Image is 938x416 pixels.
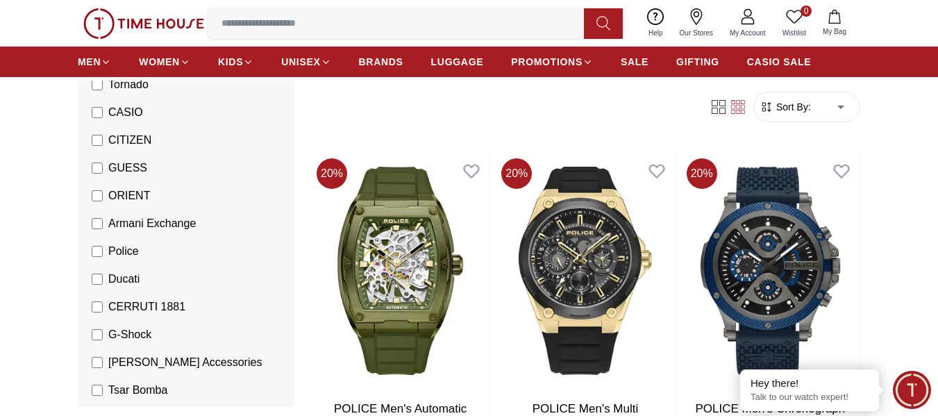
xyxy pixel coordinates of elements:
[108,188,150,204] span: ORIENT
[643,28,669,38] span: Help
[724,28,771,38] span: My Account
[108,271,140,288] span: Ducati
[108,243,139,260] span: Police
[108,104,143,121] span: CASIO
[108,160,147,176] span: GUESS
[78,55,101,69] span: MEN
[674,28,719,38] span: Our Stores
[774,6,814,41] a: 0Wishlist
[773,100,811,114] span: Sort By:
[92,163,103,174] input: GUESS
[317,158,347,189] span: 20 %
[92,190,103,201] input: ORIENT
[92,246,103,257] input: Police
[92,329,103,340] input: G-Shock
[676,55,719,69] span: GIFTING
[760,100,811,114] button: Sort By:
[511,49,593,74] a: PROMOTIONS
[747,55,812,69] span: CASIO SALE
[681,153,860,389] img: POLICE Men's Chronograph Blue Dial Watch - PEWJQ2110503
[751,392,869,403] p: Talk to our watch expert!
[108,299,185,315] span: CERRUTI 1881
[496,153,674,389] img: POLICE Men's Multi Function Black Dial Watch - PEWJQ2203241
[751,376,869,390] div: Hey there!
[747,49,812,74] a: CASIO SALE
[501,158,532,189] span: 20 %
[92,107,103,118] input: CASIO
[640,6,671,41] a: Help
[92,301,103,313] input: CERRUTI 1881
[431,49,484,74] a: LUGGAGE
[108,354,262,371] span: [PERSON_NAME] Accessories
[431,55,484,69] span: LUGGAGE
[814,7,855,40] button: My Bag
[108,326,151,343] span: G-Shock
[218,55,243,69] span: KIDS
[671,6,721,41] a: Our Stores
[92,135,103,146] input: CITIZEN
[108,215,196,232] span: Armani Exchange
[359,49,403,74] a: BRANDS
[139,49,190,74] a: WOMEN
[92,357,103,368] input: [PERSON_NAME] Accessories
[281,55,320,69] span: UNISEX
[92,218,103,229] input: Armani Exchange
[359,55,403,69] span: BRANDS
[108,132,151,149] span: CITIZEN
[139,55,180,69] span: WOMEN
[83,8,204,39] img: ...
[92,385,103,396] input: Tsar Bomba
[817,26,852,37] span: My Bag
[311,153,489,389] img: POLICE Men's Automatic Silver Dial Watch - PEWJR0005906
[108,382,167,399] span: Tsar Bomba
[621,55,648,69] span: SALE
[78,49,111,74] a: MEN
[218,49,253,74] a: KIDS
[621,49,648,74] a: SALE
[777,28,812,38] span: Wishlist
[511,55,583,69] span: PROMOTIONS
[676,49,719,74] a: GIFTING
[801,6,812,17] span: 0
[108,76,149,93] span: Tornado
[687,158,717,189] span: 20 %
[92,274,103,285] input: Ducati
[281,49,330,74] a: UNISEX
[92,79,103,90] input: Tornado
[893,371,931,409] div: Chat Widget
